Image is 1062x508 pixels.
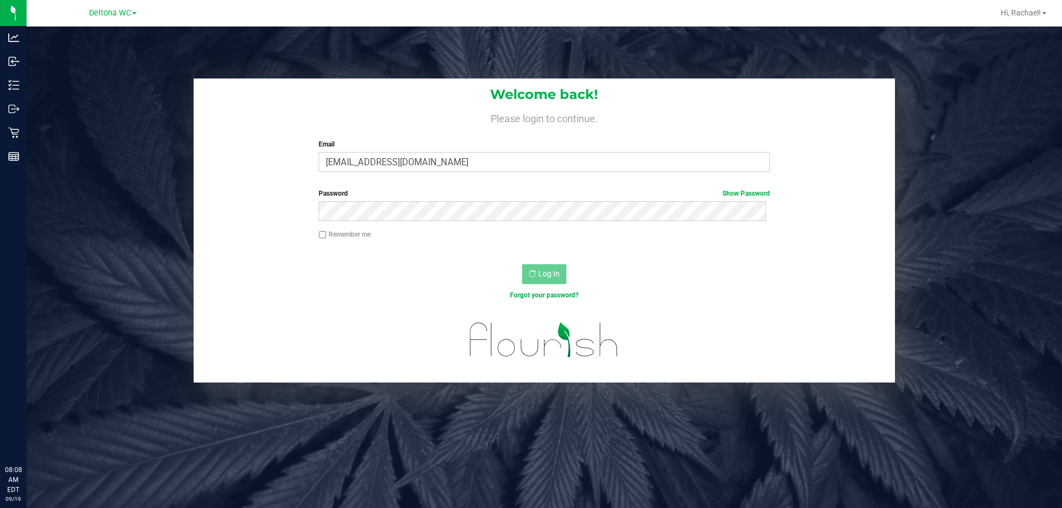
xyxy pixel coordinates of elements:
[5,465,22,495] p: 08:08 AM EDT
[319,190,348,197] span: Password
[8,151,19,162] inline-svg: Reports
[8,80,19,91] inline-svg: Inventory
[5,495,22,503] p: 09/19
[319,229,371,239] label: Remember me
[194,87,895,102] h1: Welcome back!
[538,269,560,278] span: Log In
[8,56,19,67] inline-svg: Inbound
[319,139,769,149] label: Email
[8,103,19,114] inline-svg: Outbound
[510,291,579,299] a: Forgot your password?
[89,8,131,18] span: Deltona WC
[319,231,326,239] input: Remember me
[194,111,895,124] h4: Please login to continue.
[8,32,19,43] inline-svg: Analytics
[1001,8,1041,17] span: Hi, Rachael!
[456,312,632,368] img: flourish_logo.svg
[8,127,19,138] inline-svg: Retail
[522,264,566,284] button: Log In
[722,190,770,197] a: Show Password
